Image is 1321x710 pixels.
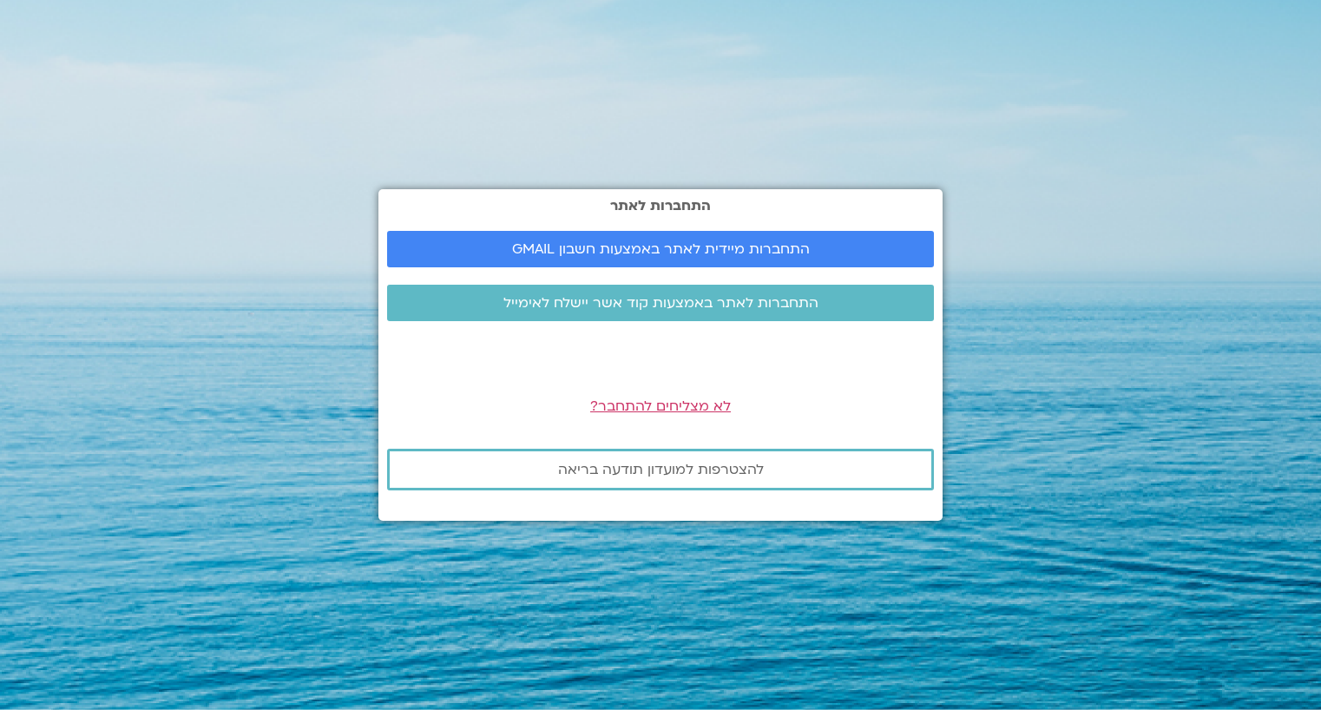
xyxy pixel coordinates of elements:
a: התחברות מיידית לאתר באמצעות חשבון GMAIL [387,231,934,267]
span: התחברות לאתר באמצעות קוד אשר יישלח לאימייל [503,295,818,311]
span: להצטרפות למועדון תודעה בריאה [558,462,764,477]
a: לא מצליחים להתחבר? [590,397,731,416]
a: להצטרפות למועדון תודעה בריאה [387,449,934,490]
a: התחברות לאתר באמצעות קוד אשר יישלח לאימייל [387,285,934,321]
span: התחברות מיידית לאתר באמצעות חשבון GMAIL [512,241,810,257]
h2: התחברות לאתר [387,198,934,214]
